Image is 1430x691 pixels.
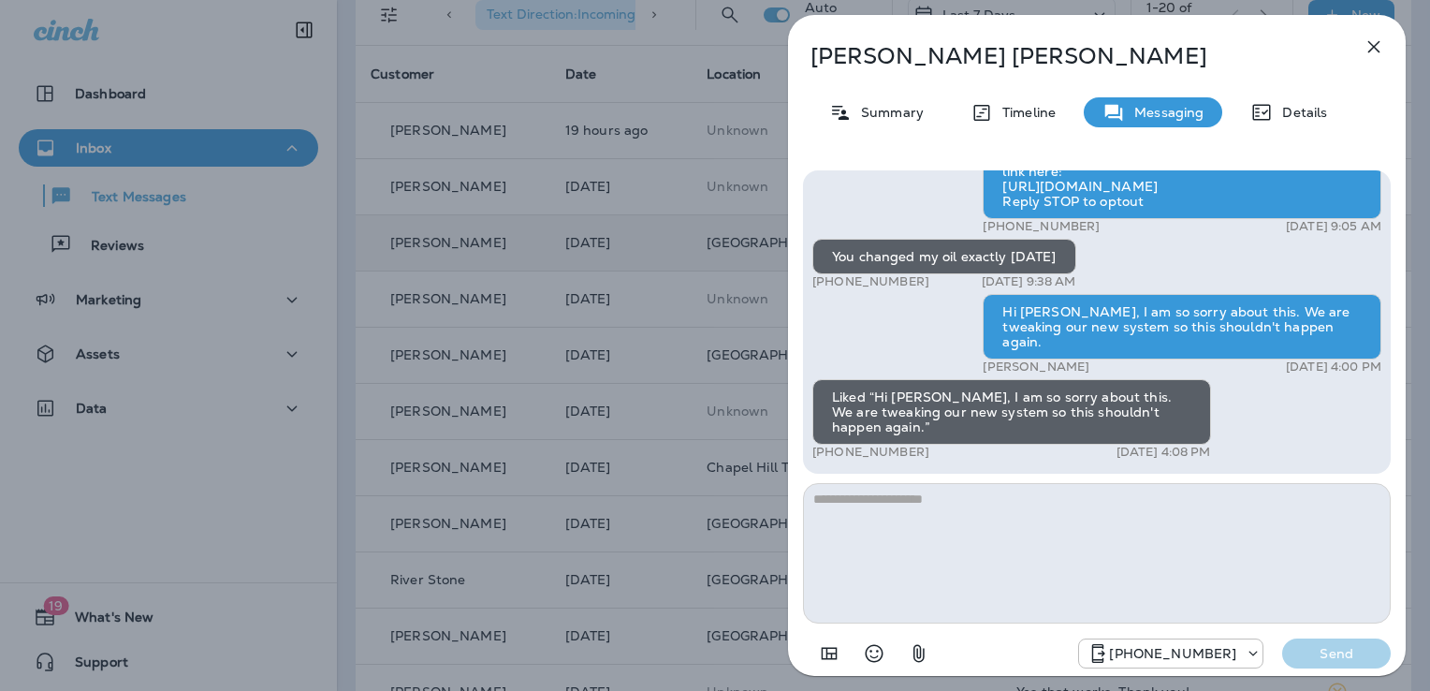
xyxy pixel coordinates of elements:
[983,360,1089,375] p: [PERSON_NAME]
[1125,105,1204,120] p: Messaging
[993,105,1056,120] p: Timeline
[810,635,848,672] button: Add in a premade template
[1109,646,1236,661] p: [PHONE_NUMBER]
[812,379,1211,445] div: Liked “Hi [PERSON_NAME], I am so sorry about this. We are tweaking our new system so this shouldn...
[812,274,929,289] p: [PHONE_NUMBER]
[983,294,1381,360] div: Hi [PERSON_NAME], I am so sorry about this. We are tweaking our new system so this shouldn't happ...
[812,445,929,460] p: [PHONE_NUMBER]
[1286,360,1381,375] p: [DATE] 4:00 PM
[855,635,893,672] button: Select an emoji
[1116,445,1211,460] p: [DATE] 4:08 PM
[982,274,1076,289] p: [DATE] 9:38 AM
[852,105,924,120] p: Summary
[1079,642,1262,665] div: +1 (984) 409-9300
[1273,105,1327,120] p: Details
[810,43,1321,69] p: [PERSON_NAME] [PERSON_NAME]
[812,239,1076,274] div: You changed my oil exactly [DATE]
[983,219,1100,234] p: [PHONE_NUMBER]
[1286,219,1381,234] p: [DATE] 9:05 AM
